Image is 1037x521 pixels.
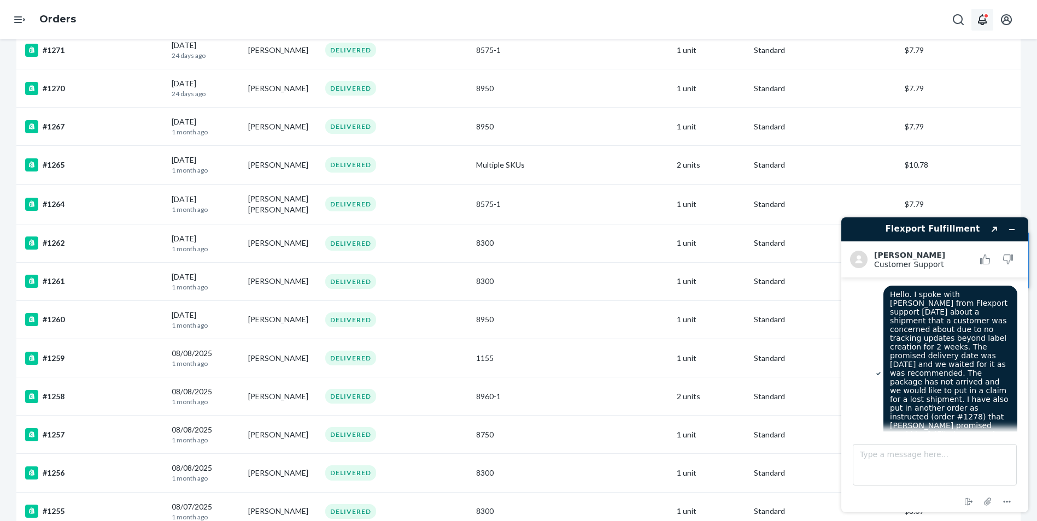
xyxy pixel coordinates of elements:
[25,505,163,518] div: #1255
[325,312,376,327] div: DELIVERED
[476,83,668,94] div: 8950
[31,4,85,35] ol: breadcrumbs
[25,158,163,171] div: #1265
[25,313,163,326] div: #1260
[476,45,668,56] div: 8575-1
[476,467,668,478] div: 8300
[754,429,896,440] p: Standard
[325,504,376,519] div: DELIVERED
[672,377,749,416] td: 2 units
[472,146,672,184] td: Multiple SKUs
[244,300,321,339] td: [PERSON_NAME]
[754,467,896,478] p: Standard
[172,321,240,330] p: 1 month ago
[833,209,1037,521] iframe: Find more information here
[25,44,163,57] div: #1271
[325,236,376,251] div: DELIVERED
[172,310,240,330] div: [DATE]
[244,224,321,262] td: [PERSON_NAME]
[325,43,376,57] div: DELIVERED
[754,199,896,210] p: Standard
[244,454,321,492] td: [PERSON_NAME]
[754,391,896,402] p: Standard
[325,119,376,134] div: DELIVERED
[995,9,1017,31] button: Open account menu
[476,238,668,248] div: 8300
[244,31,321,69] td: [PERSON_NAME]
[172,51,240,60] p: 24 days ago
[754,238,896,248] p: Standard
[172,116,240,137] div: [DATE]
[672,184,749,224] td: 1 unit
[900,69,1021,108] td: $7.79
[754,314,896,325] p: Standard
[244,69,321,108] td: [PERSON_NAME]
[172,40,240,60] div: [DATE]
[172,473,240,483] p: 1 month ago
[325,351,376,365] div: DELIVERED
[25,236,163,250] div: #1262
[244,262,321,300] td: [PERSON_NAME]
[754,506,896,517] p: Standard
[25,198,163,211] div: #1264
[325,427,376,442] div: DELIVERED
[172,205,240,214] p: 1 month ago
[172,194,240,214] div: [DATE]
[476,506,668,517] div: 8300
[672,416,749,454] td: 1 unit
[172,271,240,292] div: [DATE]
[672,224,749,262] td: 1 unit
[25,390,163,403] div: #1258
[244,184,321,224] td: [PERSON_NAME] [PERSON_NAME]
[172,348,240,368] div: 08/08/2025
[900,184,1021,224] td: $7.79
[476,314,668,325] div: 8950
[244,416,321,454] td: [PERSON_NAME]
[476,391,668,402] div: 8960-1
[325,197,376,211] div: DELIVERED
[172,359,240,368] p: 1 month ago
[25,120,163,133] div: #1267
[672,31,749,69] td: 1 unit
[244,108,321,146] td: [PERSON_NAME]
[672,339,749,377] td: 1 unit
[476,276,668,287] div: 8300
[672,69,749,108] td: 1 unit
[25,428,163,441] div: #1257
[172,165,240,175] p: 1 month ago
[672,262,749,300] td: 1 unit
[244,339,321,377] td: [PERSON_NAME]
[39,13,76,25] a: Orders
[172,78,240,98] div: [DATE]
[325,274,376,289] div: DELIVERED
[900,146,1021,184] td: $10.78
[672,300,749,339] td: 1 unit
[971,9,993,31] button: Open notifications
[672,108,749,146] td: 1 unit
[476,121,668,132] div: 8950
[172,386,240,406] div: 08/08/2025
[172,127,240,137] p: 1 month ago
[754,45,896,56] p: Standard
[900,108,1021,146] td: $7.79
[325,81,376,96] div: DELIVERED
[672,146,749,184] td: 2 units
[172,282,240,292] p: 1 month ago
[172,89,240,98] p: 24 days ago
[172,435,240,445] p: 1 month ago
[25,352,163,365] div: #1259
[25,275,163,288] div: #1261
[172,463,240,483] div: 08/08/2025
[244,146,321,184] td: [PERSON_NAME]
[754,159,896,170] p: Standard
